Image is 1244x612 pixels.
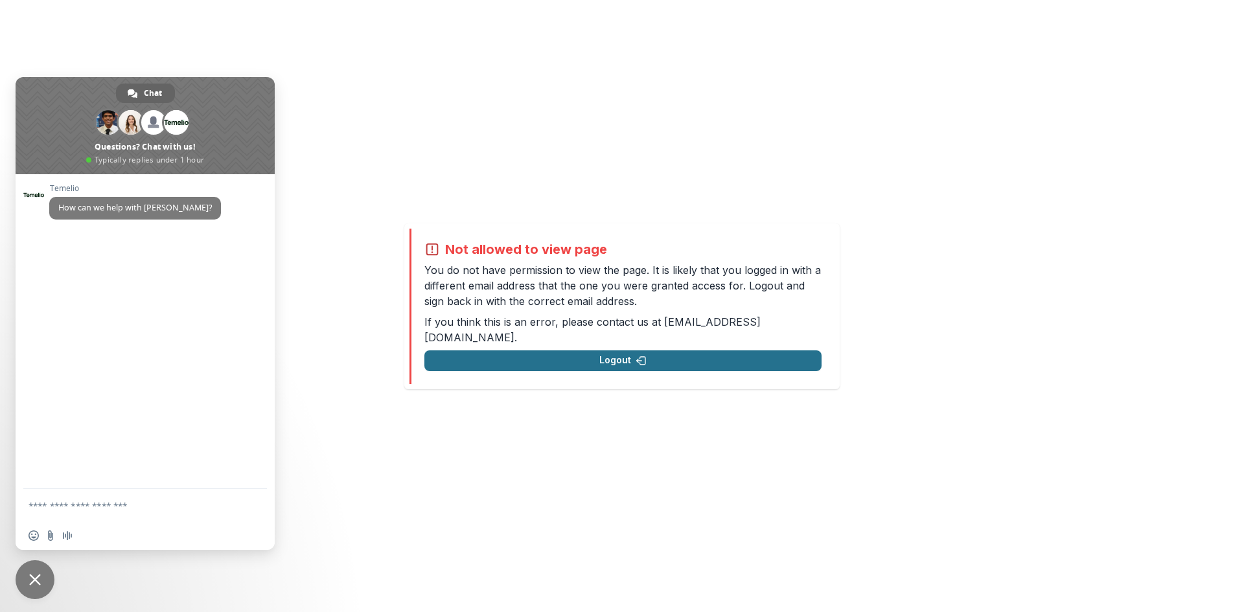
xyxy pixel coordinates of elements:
span: Temelio [49,184,221,193]
textarea: Compose your message... [29,500,233,512]
div: Close chat [16,560,54,599]
h2: Not allowed to view page [445,242,607,257]
p: If you think this is an error, please contact us at . [424,314,822,345]
a: [EMAIL_ADDRESS][DOMAIN_NAME] [424,315,761,344]
span: Chat [144,84,162,103]
span: Send a file [45,530,56,541]
div: Chat [116,84,175,103]
span: Insert an emoji [29,530,39,541]
button: Logout [424,350,822,371]
p: You do not have permission to view the page. It is likely that you logged in with a different ema... [424,262,822,309]
span: Audio message [62,530,73,541]
span: How can we help with [PERSON_NAME]? [58,202,212,213]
